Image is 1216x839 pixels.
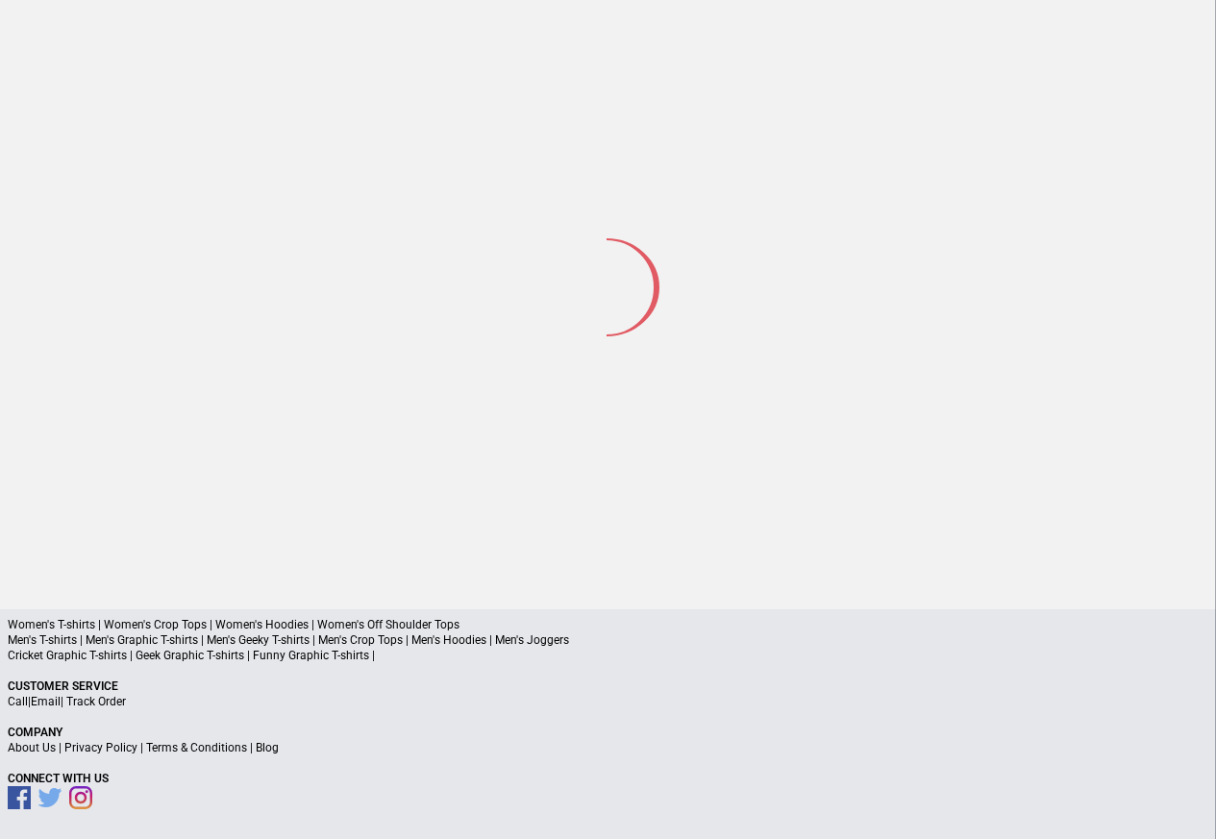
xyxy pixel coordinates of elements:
a: Email [31,695,61,708]
a: Call [8,695,28,708]
p: | | | [8,740,1208,755]
p: Connect With Us [8,771,1208,786]
p: Customer Service [8,679,1208,694]
a: Blog [256,741,279,754]
p: Company [8,725,1208,740]
a: Terms & Conditions [146,741,247,754]
a: About Us [8,741,56,754]
a: Track Order [66,695,126,708]
p: Cricket Graphic T-shirts | Geek Graphic T-shirts | Funny Graphic T-shirts | [8,648,1208,663]
p: Women's T-shirts | Women's Crop Tops | Women's Hoodies | Women's Off Shoulder Tops [8,617,1208,632]
p: Men's T-shirts | Men's Graphic T-shirts | Men's Geeky T-shirts | Men's Crop Tops | Men's Hoodies ... [8,632,1208,648]
a: Privacy Policy [64,741,137,754]
p: | | [8,694,1208,709]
